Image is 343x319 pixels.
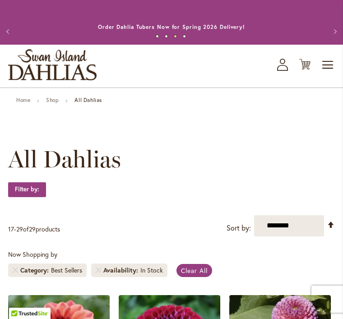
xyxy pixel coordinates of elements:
[46,97,59,103] a: Shop
[51,266,82,275] div: Best Sellers
[29,225,36,233] span: 29
[8,250,57,259] span: Now Shopping by
[183,35,186,38] button: 4 of 4
[176,264,212,277] a: Clear All
[98,23,245,30] a: Order Dahlia Tubers Now for Spring 2026 Delivery!
[174,35,177,38] button: 3 of 4
[7,287,32,312] iframe: Launch Accessibility Center
[8,222,60,236] p: - of products
[16,225,23,233] span: 29
[8,146,121,173] span: All Dahlias
[74,97,102,103] strong: All Dahlias
[8,49,97,80] a: store logo
[96,268,101,273] a: Remove Availability In Stock
[227,220,251,236] label: Sort by:
[103,266,140,275] span: Availability
[140,266,163,275] div: In Stock
[13,268,18,273] a: Remove Category Best Sellers
[16,97,30,103] a: Home
[325,23,343,41] button: Next
[20,266,51,275] span: Category
[165,35,168,38] button: 2 of 4
[8,182,46,197] strong: Filter by:
[156,35,159,38] button: 1 of 4
[181,266,208,275] span: Clear All
[8,225,14,233] span: 17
